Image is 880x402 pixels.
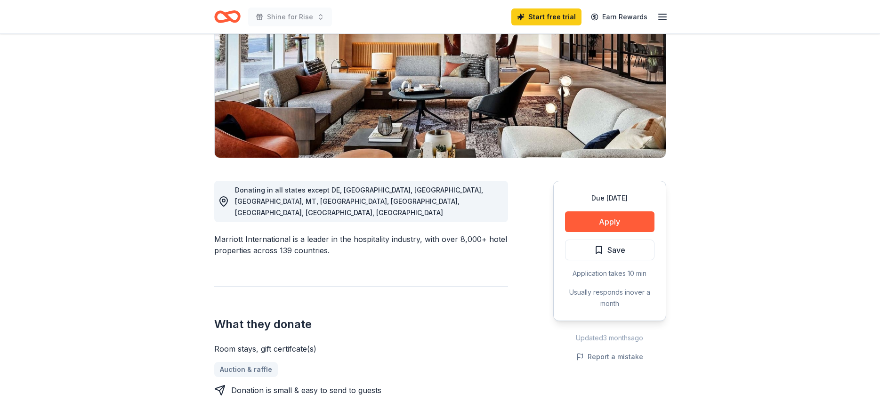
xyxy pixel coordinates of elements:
a: Earn Rewards [585,8,653,25]
div: Application takes 10 min [565,268,654,279]
div: Due [DATE] [565,193,654,204]
div: Marriott International is a leader in the hospitality industry, with over 8,000+ hotel properties... [214,233,508,256]
h2: What they donate [214,317,508,332]
div: Donation is small & easy to send to guests [231,385,381,396]
button: Apply [565,211,654,232]
button: Save [565,240,654,260]
a: Auction & raffle [214,362,278,377]
div: Usually responds in over a month [565,287,654,309]
span: Donating in all states except DE, [GEOGRAPHIC_DATA], [GEOGRAPHIC_DATA], [GEOGRAPHIC_DATA], MT, [G... [235,186,483,217]
span: Shine for Rise [267,11,313,23]
span: Save [607,244,625,256]
a: Start free trial [511,8,581,25]
div: Updated 3 months ago [553,332,666,344]
button: Shine for Rise [248,8,332,26]
div: Room stays, gift certifcate(s) [214,343,508,354]
button: Report a mistake [576,351,643,362]
a: Home [214,6,241,28]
